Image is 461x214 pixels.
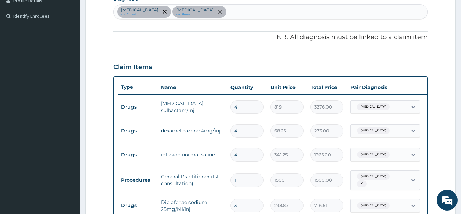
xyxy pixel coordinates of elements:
[40,63,96,133] span: We're online!
[267,80,307,94] th: Unit Price
[227,80,267,94] th: Quantity
[3,141,132,165] textarea: Type your message and hit 'Enter'
[118,174,157,187] td: Procedures
[113,33,428,42] p: NB: All diagnosis must be linked to a claim item
[176,7,214,13] p: [MEDICAL_DATA]
[118,148,157,161] td: Drugs
[307,80,347,94] th: Total Price
[347,80,423,94] th: Pair Diagnosis
[157,148,227,162] td: infusion normal saline
[357,202,390,209] span: [MEDICAL_DATA]
[118,81,157,94] th: Type
[157,124,227,138] td: dexamethazone 4mg/inj
[357,103,390,110] span: [MEDICAL_DATA]
[113,63,152,71] h3: Claim Items
[357,173,390,180] span: [MEDICAL_DATA]
[36,39,117,48] div: Chat with us now
[121,7,159,13] p: [MEDICAL_DATA]
[118,199,157,212] td: Drugs
[157,96,227,117] td: [MEDICAL_DATA] sulbactam/inj
[157,170,227,190] td: General Practitioner (1st consultation)
[13,35,28,52] img: d_794563401_company_1708531726252_794563401
[357,180,367,187] span: + 1
[118,125,157,137] td: Drugs
[118,101,157,113] td: Drugs
[157,80,227,94] th: Name
[217,9,223,15] span: remove selection option
[423,80,458,94] th: Actions
[176,13,214,16] small: confirmed
[162,9,168,15] span: remove selection option
[357,127,390,134] span: [MEDICAL_DATA]
[357,151,390,158] span: [MEDICAL_DATA]
[114,3,131,20] div: Minimize live chat window
[121,13,159,16] small: confirmed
